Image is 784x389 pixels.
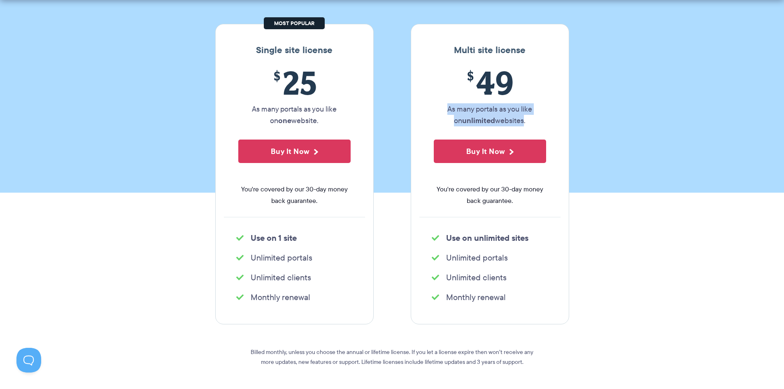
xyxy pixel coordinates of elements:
p: As many portals as you like on website. [238,103,351,126]
h3: Single site license [224,45,365,56]
span: You're covered by our 30-day money back guarantee. [238,184,351,207]
h3: Multi site license [419,45,561,56]
strong: one [278,115,291,126]
li: Monthly renewal [236,291,353,303]
span: 25 [238,64,351,101]
li: Unlimited portals [432,252,548,263]
strong: unlimited [462,115,495,126]
li: Unlimited clients [432,272,548,283]
li: Unlimited portals [236,252,353,263]
span: 49 [434,64,546,101]
button: Buy It Now [434,140,546,163]
p: As many portals as you like on websites. [434,103,546,126]
p: Billed monthly, unless you choose the annual or lifetime license. If you let a license expire the... [244,347,540,367]
li: Monthly renewal [432,291,548,303]
li: Unlimited clients [236,272,353,283]
span: You're covered by our 30-day money back guarantee. [434,184,546,207]
strong: Use on 1 site [251,232,297,244]
iframe: Toggle Customer Support [16,348,41,373]
strong: Use on unlimited sites [446,232,528,244]
button: Buy It Now [238,140,351,163]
